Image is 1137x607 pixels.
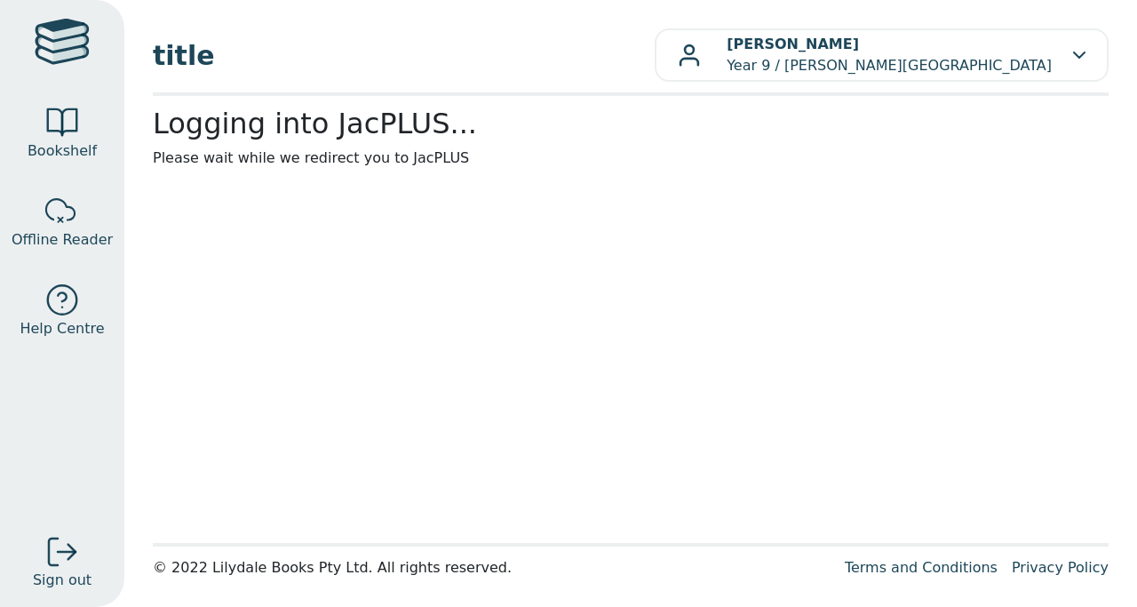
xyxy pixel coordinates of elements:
[28,140,97,162] span: Bookshelf
[33,570,91,591] span: Sign out
[12,229,113,251] span: Offline Reader
[153,148,1109,169] p: Please wait while we redirect you to JacPLUS
[153,557,831,579] div: © 2022 Lilydale Books Pty Ltd. All rights reserved.
[1012,559,1109,576] a: Privacy Policy
[153,36,655,76] span: title
[845,559,998,576] a: Terms and Conditions
[153,107,1109,140] h2: Logging into JacPLUS...
[727,34,1052,76] p: Year 9 / [PERSON_NAME][GEOGRAPHIC_DATA]
[20,318,104,339] span: Help Centre
[655,28,1109,82] button: [PERSON_NAME]Year 9 / [PERSON_NAME][GEOGRAPHIC_DATA]
[727,36,859,52] b: [PERSON_NAME]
